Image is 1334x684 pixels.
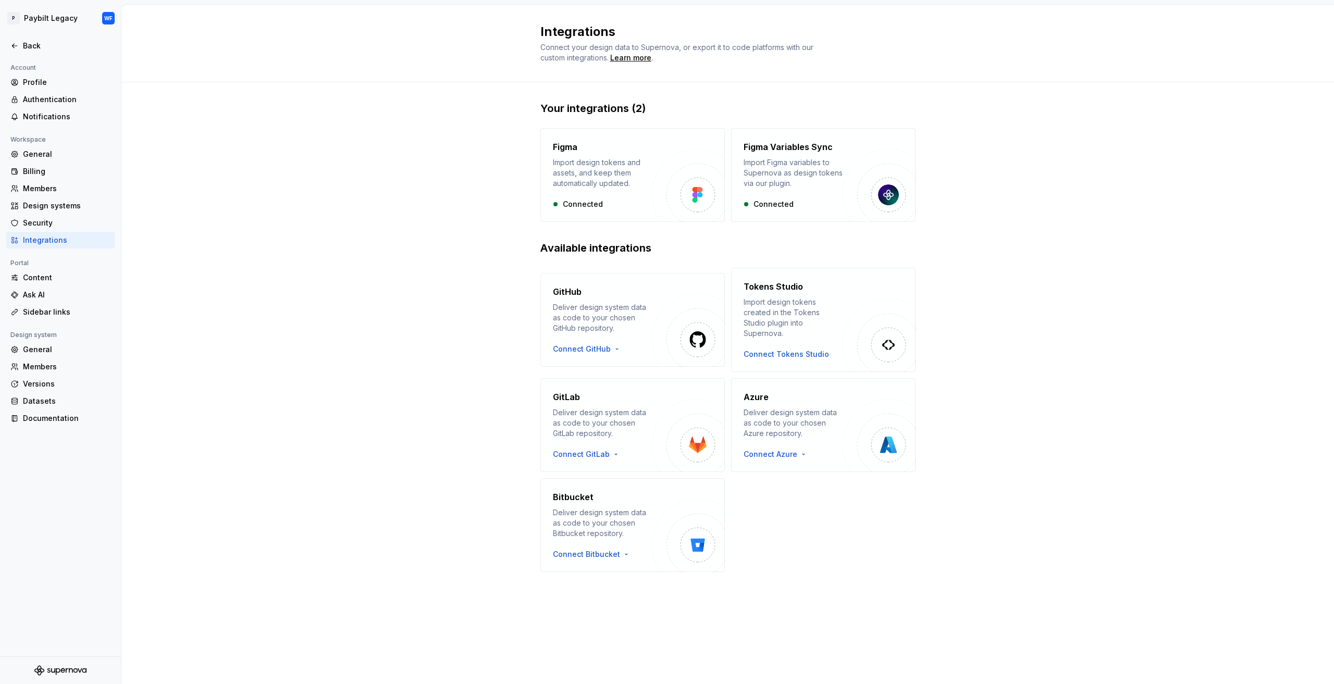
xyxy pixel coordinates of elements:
[553,449,610,459] span: Connect GitLab
[6,341,115,358] a: General
[6,146,115,163] a: General
[553,344,625,354] button: Connect GitHub
[23,77,110,88] div: Profile
[6,410,115,427] a: Documentation
[540,101,916,116] h2: Your integrations (2)
[6,133,50,146] div: Workspace
[553,344,611,354] span: Connect GitHub
[744,407,843,439] div: Deliver design system data as code to your chosen Azure repository.
[6,163,115,180] a: Billing
[553,407,652,439] div: Deliver design system data as code to your chosen GitLab repository.
[23,183,110,194] div: Members
[553,141,577,153] h4: Figma
[24,13,78,23] div: Paybilt Legacy
[744,141,833,153] h4: Figma Variables Sync
[6,393,115,409] a: Datasets
[104,14,113,22] div: WF
[540,268,725,372] button: GitHubDeliver design system data as code to your chosen GitHub repository.Connect GitHub
[6,215,115,231] a: Security
[23,362,110,372] div: Members
[6,38,115,54] a: Back
[553,157,652,189] div: Import design tokens and assets, and keep them automatically updated.
[744,297,843,339] div: Import design tokens created in the Tokens Studio plugin into Supernova.
[609,54,653,62] span: .
[6,358,115,375] a: Members
[6,232,115,248] a: Integrations
[6,329,61,341] div: Design system
[553,491,594,503] h4: Bitbucket
[744,280,803,293] h4: Tokens Studio
[540,128,725,222] button: FigmaImport design tokens and assets, and keep them automatically updated.Connected
[23,272,110,283] div: Content
[540,43,816,62] span: Connect your design data to Supernova, or export it to code platforms with our custom integrations.
[6,257,33,269] div: Portal
[23,396,110,406] div: Datasets
[23,290,110,300] div: Ask AI
[23,344,110,355] div: General
[23,41,110,51] div: Back
[731,128,916,222] button: Figma Variables SyncImport Figma variables to Supernova as design tokens via our plugin.Connected
[744,449,797,459] span: Connect Azure
[6,197,115,214] a: Design systems
[553,549,620,559] span: Connect Bitbucket
[23,166,110,177] div: Billing
[553,549,635,559] button: Connect Bitbucket
[7,12,20,24] div: P
[6,376,115,392] a: Versions
[23,379,110,389] div: Versions
[2,7,119,30] button: PPaybilt LegacyWF
[6,61,40,74] div: Account
[23,149,110,159] div: General
[23,235,110,245] div: Integrations
[744,349,829,359] button: Connect Tokens Studio
[6,91,115,108] a: Authentication
[553,507,652,539] div: Deliver design system data as code to your chosen Bitbucket repository.
[553,302,652,333] div: Deliver design system data as code to your chosen GitHub repository.
[23,111,110,122] div: Notifications
[553,285,582,298] h4: GitHub
[553,449,624,459] button: Connect GitLab
[23,201,110,211] div: Design systems
[540,23,903,40] h2: Integrations
[6,304,115,320] a: Sidebar links
[6,180,115,197] a: Members
[540,478,725,572] button: BitbucketDeliver design system data as code to your chosen Bitbucket repository.Connect Bitbucket
[23,413,110,424] div: Documentation
[610,53,651,63] a: Learn more
[34,665,87,676] svg: Supernova Logo
[744,157,843,189] div: Import Figma variables to Supernova as design tokens via our plugin.
[731,268,916,372] button: Tokens StudioImport design tokens created in the Tokens Studio plugin into Supernova.Connect Toke...
[6,74,115,91] a: Profile
[731,378,916,472] button: AzureDeliver design system data as code to your chosen Azure repository.Connect Azure
[6,269,115,286] a: Content
[23,94,110,105] div: Authentication
[744,449,812,459] button: Connect Azure
[6,287,115,303] a: Ask AI
[744,391,769,403] h4: Azure
[553,391,580,403] h4: GitLab
[540,241,916,255] h2: Available integrations
[23,307,110,317] div: Sidebar links
[23,218,110,228] div: Security
[6,108,115,125] a: Notifications
[540,378,725,472] button: GitLabDeliver design system data as code to your chosen GitLab repository.Connect GitLab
